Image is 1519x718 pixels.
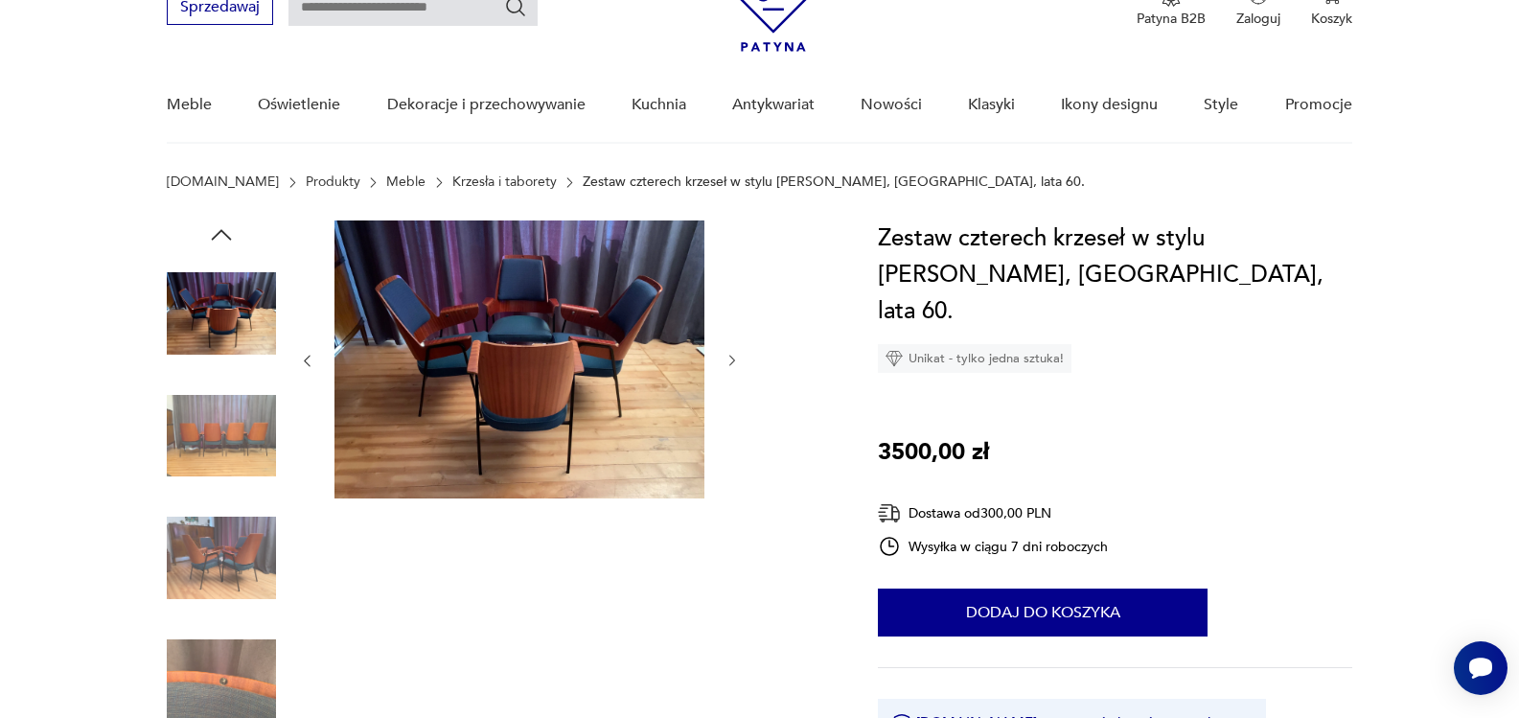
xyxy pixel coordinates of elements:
[878,344,1071,373] div: Unikat - tylko jedna sztuka!
[1454,641,1507,695] iframe: Smartsupp widget button
[886,350,903,367] img: Ikona diamentu
[878,501,1108,525] div: Dostawa od 300,00 PLN
[167,2,273,15] a: Sprzedawaj
[334,220,704,498] img: Zdjęcie produktu Zestaw czterech krzeseł w stylu Hanno Von Gustedta, Austria, lata 60.
[878,434,989,471] p: 3500,00 zł
[167,382,276,491] img: Zdjęcie produktu Zestaw czterech krzeseł w stylu Hanno Von Gustedta, Austria, lata 60.
[167,68,212,142] a: Meble
[1061,68,1158,142] a: Ikony designu
[1204,68,1238,142] a: Style
[583,174,1085,190] p: Zestaw czterech krzeseł w stylu [PERSON_NAME], [GEOGRAPHIC_DATA], lata 60.
[167,174,279,190] a: [DOMAIN_NAME]
[387,68,586,142] a: Dekoracje i przechowywanie
[878,589,1208,637] button: Dodaj do koszyka
[878,220,1352,330] h1: Zestaw czterech krzeseł w stylu [PERSON_NAME], [GEOGRAPHIC_DATA], lata 60.
[1137,10,1206,28] p: Patyna B2B
[258,68,340,142] a: Oświetlenie
[386,174,426,190] a: Meble
[167,503,276,613] img: Zdjęcie produktu Zestaw czterech krzeseł w stylu Hanno Von Gustedta, Austria, lata 60.
[878,535,1108,558] div: Wysyłka w ciągu 7 dni roboczych
[1311,10,1352,28] p: Koszyk
[1236,10,1280,28] p: Zaloguj
[306,174,360,190] a: Produkty
[632,68,686,142] a: Kuchnia
[167,259,276,368] img: Zdjęcie produktu Zestaw czterech krzeseł w stylu Hanno Von Gustedta, Austria, lata 60.
[968,68,1015,142] a: Klasyki
[452,174,557,190] a: Krzesła i taborety
[1285,68,1352,142] a: Promocje
[861,68,922,142] a: Nowości
[732,68,815,142] a: Antykwariat
[878,501,901,525] img: Ikona dostawy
